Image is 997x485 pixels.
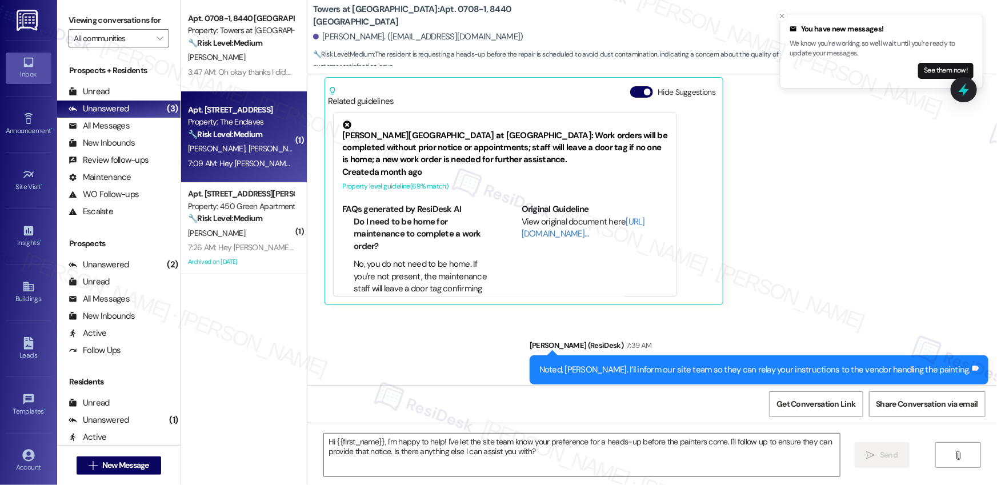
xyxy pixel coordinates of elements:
[188,104,294,116] div: Apt. [STREET_ADDRESS]
[74,29,151,47] input: All communities
[69,86,110,98] div: Unread
[69,431,107,443] div: Active
[918,63,974,79] button: See them now!
[522,216,668,241] div: View original document here
[354,258,489,307] li: No, you do not need to be home. If you're not present, the maintenance staff will leave a door ta...
[69,397,110,409] div: Unread
[69,137,135,149] div: New Inbounds
[342,181,668,193] div: Property level guideline ( 69 % match)
[69,259,129,271] div: Unanswered
[313,49,997,73] span: : The resident is requesting a heads-up before the repair is scheduled to avoid dust contaminatio...
[69,206,113,218] div: Escalate
[164,100,181,118] div: (3)
[102,459,149,471] span: New Message
[188,25,294,37] div: Property: Towers at [GEOGRAPHIC_DATA]
[342,203,461,215] b: FAQs generated by ResiDesk AI
[57,65,181,77] div: Prospects + Residents
[188,228,245,238] span: [PERSON_NAME]
[6,277,51,308] a: Buildings
[6,221,51,252] a: Insights •
[164,256,181,274] div: (2)
[69,103,129,115] div: Unanswered
[954,451,963,460] i: 
[342,166,668,178] div: Created a month ago
[6,53,51,83] a: Inbox
[188,116,294,128] div: Property: The Enclaves
[157,34,163,43] i: 
[57,376,181,388] div: Residents
[6,390,51,420] a: Templates •
[166,411,181,429] div: (1)
[790,23,974,35] div: You have new messages!
[790,39,974,59] p: We know you're working, so we'll wait until you're ready to update your messages.
[354,216,489,252] li: Do I need to be home for maintenance to complete a work order?
[869,391,986,417] button: Share Conversation via email
[188,13,294,25] div: Apt. 0708-1, 8440 [GEOGRAPHIC_DATA]
[77,456,161,475] button: New Message
[539,364,970,376] div: Noted, [PERSON_NAME]. I’ll inform our site team so they can relay your instructions to the vendor...
[324,434,840,476] textarea: Hi {{first_name}}, I'm happy to help! I've let the site team know your preference for a heads-up ...
[876,398,978,410] span: Share Conversation via email
[188,188,294,200] div: Apt. [STREET_ADDRESS][PERSON_NAME]
[188,143,249,154] span: [PERSON_NAME]
[69,344,121,356] div: Follow Ups
[867,451,875,460] i: 
[69,154,149,166] div: Review follow-ups
[880,449,898,461] span: Send
[39,237,41,245] span: •
[69,11,169,29] label: Viewing conversations for
[187,255,295,269] div: Archived on [DATE]
[188,52,245,62] span: [PERSON_NAME]
[188,242,670,252] div: 7:26 AM: Hey [PERSON_NAME], we appreciate your text! We'll be back at 11AM to help you out. If it...
[69,293,130,305] div: All Messages
[188,38,262,48] strong: 🔧 Risk Level: Medium
[313,31,523,43] div: [PERSON_NAME]. ([EMAIL_ADDRESS][DOMAIN_NAME])
[6,165,51,196] a: Site Visit •
[188,201,294,213] div: Property: 450 Green Apartments
[530,384,988,401] div: Tagged as:
[623,339,651,351] div: 7:39 AM
[522,203,589,215] b: Original Guideline
[57,238,181,250] div: Prospects
[69,276,110,288] div: Unread
[69,414,129,426] div: Unanswered
[69,310,135,322] div: New Inbounds
[313,50,374,59] strong: 🔧 Risk Level: Medium
[658,86,715,98] label: Hide Suggestions
[51,125,53,133] span: •
[69,189,139,201] div: WO Follow-ups
[249,143,309,154] span: [PERSON_NAME]
[89,461,97,470] i: 
[188,129,262,139] strong: 🔧 Risk Level: Medium
[313,3,542,28] b: Towers at [GEOGRAPHIC_DATA]: Apt. 0708-1, 8440 [GEOGRAPHIC_DATA]
[769,391,863,417] button: Get Conversation Link
[17,10,40,31] img: ResiDesk Logo
[522,216,645,239] a: [URL][DOMAIN_NAME]…
[44,406,46,414] span: •
[69,120,130,132] div: All Messages
[41,181,43,189] span: •
[69,171,131,183] div: Maintenance
[328,86,394,107] div: Related guidelines
[342,121,668,166] div: [PERSON_NAME][GEOGRAPHIC_DATA] at [GEOGRAPHIC_DATA]: Work orders will be completed without prior ...
[188,158,805,169] div: 7:09 AM: Hey [PERSON_NAME], [PERSON_NAME] and [PERSON_NAME], we appreciate your text! We'll be ba...
[776,10,788,22] button: Close toast
[855,442,910,468] button: Send
[530,339,988,355] div: [PERSON_NAME] (ResiDesk)
[69,327,107,339] div: Active
[776,398,855,410] span: Get Conversation Link
[6,446,51,476] a: Account
[6,334,51,364] a: Leads
[188,213,262,223] strong: 🔧 Risk Level: Medium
